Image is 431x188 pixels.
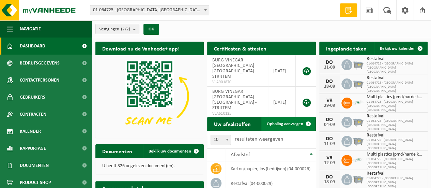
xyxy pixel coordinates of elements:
[212,58,256,79] span: BURG VINEGAR [GEOGRAPHIC_DATA] [GEOGRAPHIC_DATA] - STRIJTEM
[323,103,336,108] div: 29-08
[323,117,336,122] div: DO
[267,122,303,126] span: Ophaling aanvragen
[367,56,424,62] span: Restafval
[352,77,364,89] img: WB-2500-GAL-GY-01
[207,117,257,130] h2: Uw afvalstoffen
[323,60,336,65] div: DO
[323,65,336,70] div: 21-08
[95,42,186,55] h2: Download nu de Vanheede+ app!
[149,149,191,154] span: Bekijk uw documenten
[20,72,59,89] span: Contactpersonen
[323,84,336,89] div: 28-08
[323,98,336,103] div: VR
[323,180,336,185] div: 18-09
[234,136,283,142] label: resultaten weergeven
[323,142,336,146] div: 11-09
[212,89,256,111] span: BURG VINEGAR [GEOGRAPHIC_DATA] [GEOGRAPHIC_DATA] - STRIJTEM
[323,174,336,180] div: DO
[95,24,139,34] button: Vestigingen(2/2)
[367,100,424,112] span: 01-064725 - [GEOGRAPHIC_DATA] [GEOGRAPHIC_DATA] [GEOGRAPHIC_DATA]
[367,138,424,150] span: 01-064725 - [GEOGRAPHIC_DATA] [GEOGRAPHIC_DATA] [GEOGRAPHIC_DATA]
[225,161,315,176] td: karton/papier, los (bedrijven) (04-000026)
[268,87,296,118] td: [DATE]
[211,135,231,145] span: 10
[352,116,364,127] img: WB-2500-GAL-GY-01
[352,58,364,70] img: WB-2500-GAL-GY-01
[367,95,424,100] span: Multi plastics (pmd/harde kunststoffen/spanbanden/eps/folie naturel/folie gemeng...
[20,106,46,123] span: Contracten
[20,89,45,106] span: Gebruikers
[268,55,296,87] td: [DATE]
[143,144,203,158] a: Bekijk uw documenten
[367,114,424,119] span: Restafval
[367,133,424,138] span: Restafval
[323,161,336,165] div: 12-09
[212,111,263,116] span: VLA610125
[323,79,336,84] div: DO
[20,140,46,157] span: Rapportage
[352,154,364,165] img: LP-SK-00500-LPE-16
[319,42,373,55] h2: Ingeplande taken
[352,173,364,185] img: WB-2500-GAL-GY-01
[102,164,197,169] p: U heeft 326 ongelezen document(en).
[367,152,424,157] span: Multi plastics (pmd/harde kunststoffen/spanbanden/eps/folie naturel/folie gemeng...
[20,20,41,38] span: Navigatie
[380,46,415,51] span: Bekijk uw kalender
[323,136,336,142] div: DO
[20,123,41,140] span: Kalender
[90,5,209,15] span: 01-064725 - BURG VINEGAR BELGIUM NV - STRIJTEM
[367,157,424,170] span: 01-064725 - [GEOGRAPHIC_DATA] [GEOGRAPHIC_DATA] [GEOGRAPHIC_DATA]
[323,155,336,161] div: VR
[367,81,424,93] span: 01-064725 - [GEOGRAPHIC_DATA] [GEOGRAPHIC_DATA] [GEOGRAPHIC_DATA]
[20,157,49,174] span: Documenten
[261,117,315,131] a: Ophaling aanvragen
[212,79,263,85] span: VLA901870
[20,55,60,72] span: Bedrijfsgegevens
[20,38,45,55] span: Dashboard
[374,42,427,55] a: Bekijk uw kalender
[367,119,424,131] span: 01-064725 - [GEOGRAPHIC_DATA] [GEOGRAPHIC_DATA] [GEOGRAPHIC_DATA]
[352,135,364,146] img: WB-2500-GAL-GY-01
[230,152,250,158] span: Afvalstof
[95,55,204,137] img: Download de VHEPlus App
[367,62,424,74] span: 01-064725 - [GEOGRAPHIC_DATA] [GEOGRAPHIC_DATA] [GEOGRAPHIC_DATA]
[352,97,364,108] img: LP-SK-00500-LPE-16
[95,144,139,158] h2: Documenten
[121,27,130,31] count: (2/2)
[143,24,159,35] button: OK
[367,171,424,176] span: Restafval
[99,24,130,34] span: Vestigingen
[367,75,424,81] span: Restafval
[207,42,273,55] h2: Certificaten & attesten
[323,122,336,127] div: 04-09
